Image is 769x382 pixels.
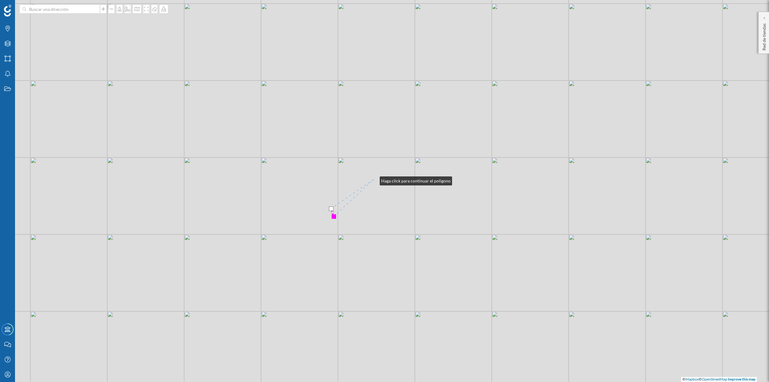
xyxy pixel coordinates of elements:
p: Red de tiendas [761,21,767,50]
div: Haga click para continuar el polígono [380,176,452,185]
span: Soporte [12,4,33,10]
div: © © [681,377,757,382]
a: OpenStreetMap [702,377,727,381]
img: Geoblink Logo [4,5,11,17]
a: Mapbox [685,377,699,381]
a: Improve this map [728,377,755,381]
